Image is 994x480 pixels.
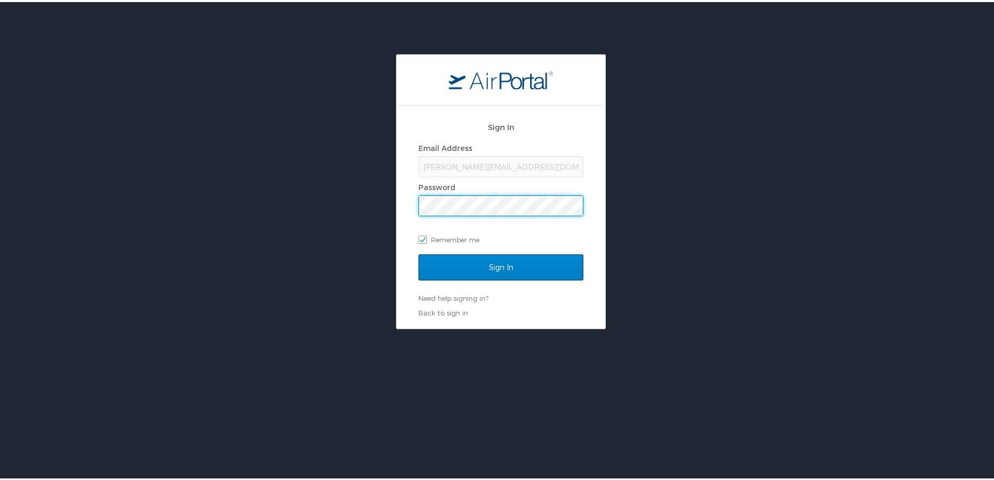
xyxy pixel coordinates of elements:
label: Password [418,181,456,190]
a: Need help signing in? [418,292,488,300]
img: logo [449,68,553,87]
input: Sign In [418,252,583,278]
label: Remember me [418,230,583,245]
label: Email Address [418,142,472,150]
h2: Sign In [418,119,583,131]
a: Back to sign in [418,307,468,315]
